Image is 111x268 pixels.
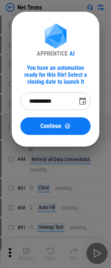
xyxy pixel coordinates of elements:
[41,23,70,50] img: Apprentice AI
[20,117,91,135] button: ContinueContinue
[40,123,62,129] span: Continue
[37,50,68,57] div: APPRENTICE
[70,50,75,57] div: AI
[75,94,90,109] button: Choose date, selected date is Sep 12, 2025
[64,123,71,129] img: Continue
[20,64,91,85] div: You have an automation ready for this file! Select a closing date to launch it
